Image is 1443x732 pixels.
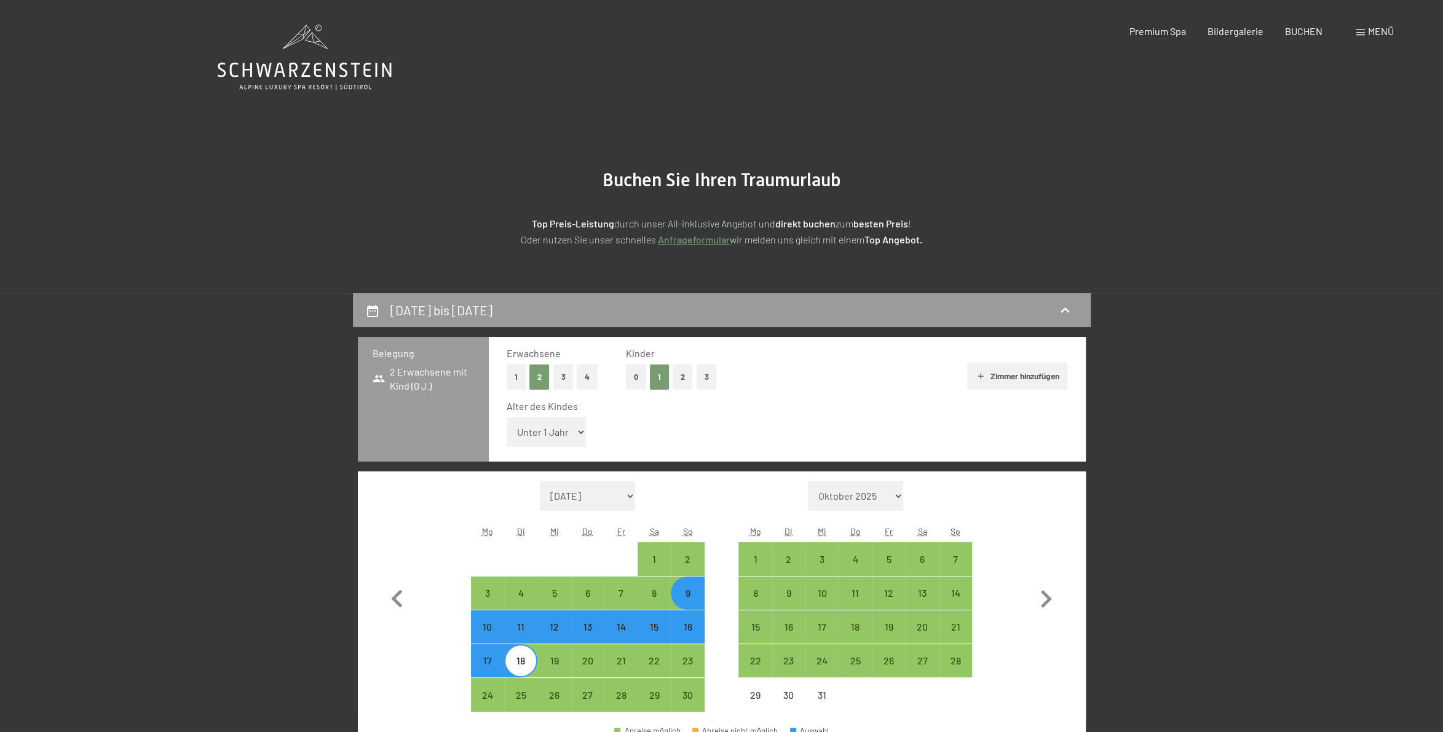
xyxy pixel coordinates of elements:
div: 14 [940,588,971,619]
div: Tue Dec 16 2025 [772,610,805,643]
div: Anreise möglich [772,644,805,677]
div: 26 [539,690,569,721]
a: Premium Spa [1129,25,1185,37]
button: Zimmer hinzufügen [967,363,1067,390]
button: 2 [529,364,550,390]
div: Fri Dec 19 2025 [872,610,905,643]
div: Tue Dec 09 2025 [772,577,805,610]
div: 28 [940,656,971,687]
div: Tue Nov 04 2025 [504,577,537,610]
div: 28 [606,690,636,721]
div: Wed Dec 03 2025 [805,542,839,575]
div: Anreise möglich [839,610,872,643]
span: Menü [1368,25,1394,37]
button: 3 [553,364,574,390]
div: 11 [505,622,536,653]
strong: direkt buchen [775,218,836,229]
div: 27 [572,690,603,721]
div: Wed Nov 19 2025 [537,644,571,677]
div: Anreise möglich [537,678,571,711]
div: Anreise möglich [772,577,805,610]
div: Mon Dec 08 2025 [738,577,772,610]
div: Anreise möglich [671,542,704,575]
div: Mon Dec 15 2025 [738,610,772,643]
div: Anreise möglich [604,610,638,643]
div: 15 [740,622,770,653]
div: Anreise möglich [738,577,772,610]
div: 2 [672,554,703,585]
div: Anreise möglich [471,577,504,610]
div: 31 [807,690,837,721]
div: Sat Dec 06 2025 [906,542,939,575]
div: 5 [539,588,569,619]
div: 18 [840,622,871,653]
div: 4 [505,588,536,619]
div: Anreise möglich [504,644,537,677]
div: 17 [807,622,837,653]
strong: Top Angebot. [864,234,922,245]
div: Anreise möglich [638,678,671,711]
abbr: Mittwoch [818,526,826,537]
p: durch unser All-inklusive Angebot und zum ! Oder nutzen Sie unser schnelles wir melden uns gleich... [414,216,1029,247]
div: Anreise möglich [939,610,972,643]
div: Anreise möglich [906,610,939,643]
div: Wed Nov 05 2025 [537,577,571,610]
div: Mon Nov 03 2025 [471,577,504,610]
div: Anreise möglich [839,577,872,610]
div: Anreise möglich [939,542,972,575]
div: Anreise möglich [471,678,504,711]
div: Anreise möglich [906,577,939,610]
div: 3 [807,554,837,585]
div: 1 [740,554,770,585]
div: 13 [907,588,938,619]
div: Anreise möglich [839,644,872,677]
div: 18 [505,656,536,687]
div: 24 [472,690,503,721]
div: 8 [740,588,770,619]
div: 6 [907,554,938,585]
div: 12 [873,588,904,619]
div: Sat Dec 20 2025 [906,610,939,643]
div: Sun Nov 09 2025 [671,577,704,610]
div: 29 [740,690,770,721]
div: Sun Nov 30 2025 [671,678,704,711]
div: Mon Nov 24 2025 [471,678,504,711]
div: 24 [807,656,837,687]
div: Sun Dec 14 2025 [939,577,972,610]
div: Fri Nov 07 2025 [604,577,638,610]
div: 7 [940,554,971,585]
div: 23 [672,656,703,687]
button: 4 [577,364,598,390]
div: 15 [639,622,670,653]
div: Fri Nov 21 2025 [604,644,638,677]
div: 11 [840,588,871,619]
div: Mon Dec 29 2025 [738,678,772,711]
div: Anreise möglich [604,577,638,610]
div: 10 [472,622,503,653]
div: Anreise möglich [738,610,772,643]
div: 13 [572,622,603,653]
div: Sun Nov 23 2025 [671,644,704,677]
div: Sun Dec 21 2025 [939,610,972,643]
div: Sun Nov 02 2025 [671,542,704,575]
div: Anreise möglich [638,610,671,643]
abbr: Sonntag [683,526,693,537]
h3: Belegung [373,347,474,360]
div: Tue Dec 02 2025 [772,542,805,575]
button: 3 [697,364,717,390]
span: BUCHEN [1285,25,1322,37]
button: 1 [650,364,669,390]
div: Anreise möglich [671,678,704,711]
div: Tue Nov 18 2025 [504,644,537,677]
div: 12 [539,622,569,653]
div: Anreise möglich [571,644,604,677]
button: 2 [673,364,693,390]
div: Sat Nov 15 2025 [638,610,671,643]
div: 16 [773,622,804,653]
div: 29 [639,690,670,721]
div: Anreise möglich [805,610,839,643]
a: Bildergalerie [1208,25,1263,37]
span: Buchen Sie Ihren Traumurlaub [603,169,841,191]
abbr: Donnerstag [850,526,861,537]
